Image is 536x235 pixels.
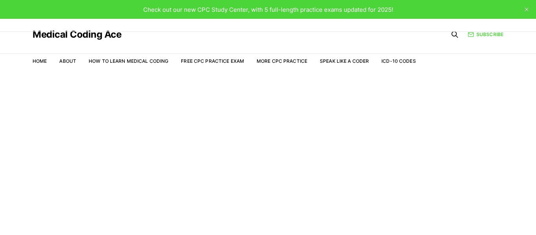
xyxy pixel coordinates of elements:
[33,58,47,64] a: Home
[381,58,416,64] a: ICD-10 Codes
[143,6,393,13] span: Check out our new CPC Study Center, with 5 full-length practice exams updated for 2025!
[257,58,307,64] a: More CPC Practice
[89,58,168,64] a: How to Learn Medical Coding
[33,30,121,39] a: Medical Coding Ace
[320,58,369,64] a: Speak Like a Coder
[520,3,533,16] button: close
[468,31,503,38] a: Subscribe
[59,58,76,64] a: About
[181,58,244,64] a: Free CPC Practice Exam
